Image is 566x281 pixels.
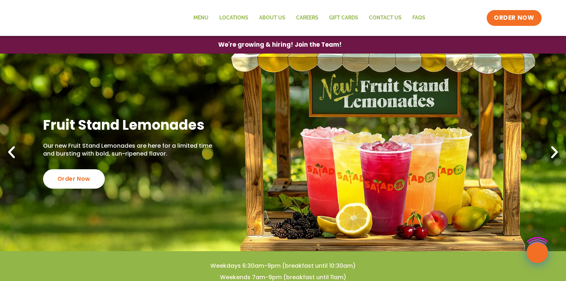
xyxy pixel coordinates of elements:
[43,142,216,158] p: Our new Fruit Stand Lemonades are here for a limited time and bursting with bold, sun-ripened fla...
[25,4,132,32] img: new-SAG-logo-768×292
[254,10,291,26] a: About Us
[43,116,216,134] h2: Fruit Stand Lemonades
[188,10,214,26] a: Menu
[218,42,342,48] span: We're growing & hiring! Join the Team!
[324,10,364,26] a: GIFT CARDS
[291,10,324,26] a: Careers
[407,10,431,26] a: FAQs
[487,10,541,26] a: ORDER NOW
[364,10,407,26] a: Contact Us
[14,262,552,270] h4: Weekdays 6:30am-9pm (breakfast until 10:30am)
[494,14,534,22] span: ORDER NOW
[43,169,105,189] div: Order Now
[207,36,352,53] a: We're growing & hiring! Join the Team!
[214,10,254,26] a: Locations
[188,10,431,26] nav: Menu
